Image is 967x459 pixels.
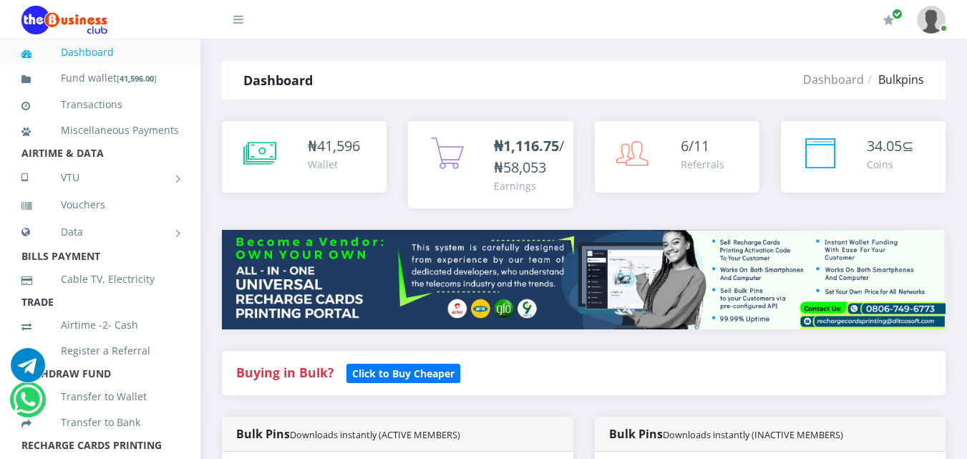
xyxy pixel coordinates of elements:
span: 41,596 [317,136,360,155]
strong: Buying in Bulk? [236,364,334,381]
li: Bulkpins [864,71,924,88]
a: Fund wallet[41,596.00] [21,62,179,95]
div: Wallet [308,157,360,172]
b: ₦1,116.75 [494,136,559,155]
span: 6/11 [681,136,709,155]
a: Data [21,214,179,250]
div: ₦ [308,135,360,157]
small: Downloads instantly (INACTIVE MEMBERS) [663,428,843,441]
div: Referrals [681,157,724,172]
a: Click to Buy Cheaper [346,364,460,381]
img: multitenant_rcp.png [222,230,946,329]
a: ₦1,116.75/₦58,053 Earnings [408,121,573,208]
a: VTU [21,160,179,195]
div: ⊆ [867,135,914,157]
a: 6/11 Referrals [595,121,759,193]
a: Chat for support [13,393,42,417]
i: Renew/Upgrade Subscription [883,14,894,26]
b: 41,596.00 [120,73,154,84]
a: Dashboard [803,72,864,87]
span: Renew/Upgrade Subscription [892,9,903,19]
strong: Bulk Pins [236,426,460,442]
strong: Bulk Pins [609,426,843,442]
a: Transfer to Bank [21,406,179,439]
a: ₦41,596 Wallet [222,121,387,193]
a: Dashboard [21,36,179,69]
a: Transactions [21,88,179,121]
img: User [917,6,946,34]
small: Downloads instantly (ACTIVE MEMBERS) [290,428,460,441]
a: Airtime -2- Cash [21,309,179,342]
b: Click to Buy Cheaper [352,367,455,380]
small: [ ] [117,73,157,84]
a: Miscellaneous Payments [21,114,179,147]
div: Earnings [494,178,564,193]
span: /₦58,053 [494,136,564,177]
span: 34.05 [867,136,902,155]
div: Coins [867,157,914,172]
a: Vouchers [21,188,179,221]
a: Transfer to Wallet [21,380,179,413]
a: Register a Referral [21,334,179,367]
img: Logo [21,6,107,34]
a: Cable TV, Electricity [21,263,179,296]
strong: Dashboard [243,72,313,89]
a: Chat for support [11,359,45,382]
